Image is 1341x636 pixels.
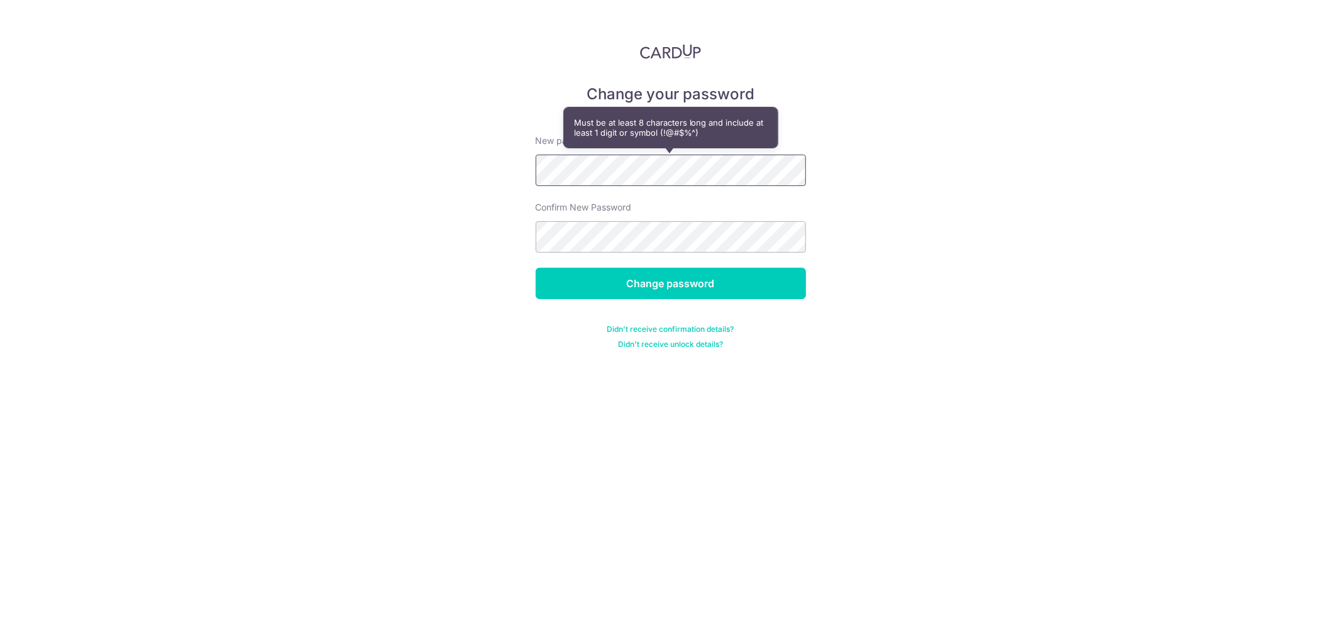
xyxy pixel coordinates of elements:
label: Confirm New Password [536,201,632,214]
img: CardUp Logo [640,44,702,59]
label: New password [536,134,597,147]
div: Must be at least 8 characters long and include at least 1 digit or symbol (!@#$%^) [564,107,778,148]
input: Change password [536,268,806,299]
a: Didn't receive unlock details? [618,339,723,349]
h5: Change your password [536,84,806,104]
a: Didn't receive confirmation details? [607,324,734,334]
